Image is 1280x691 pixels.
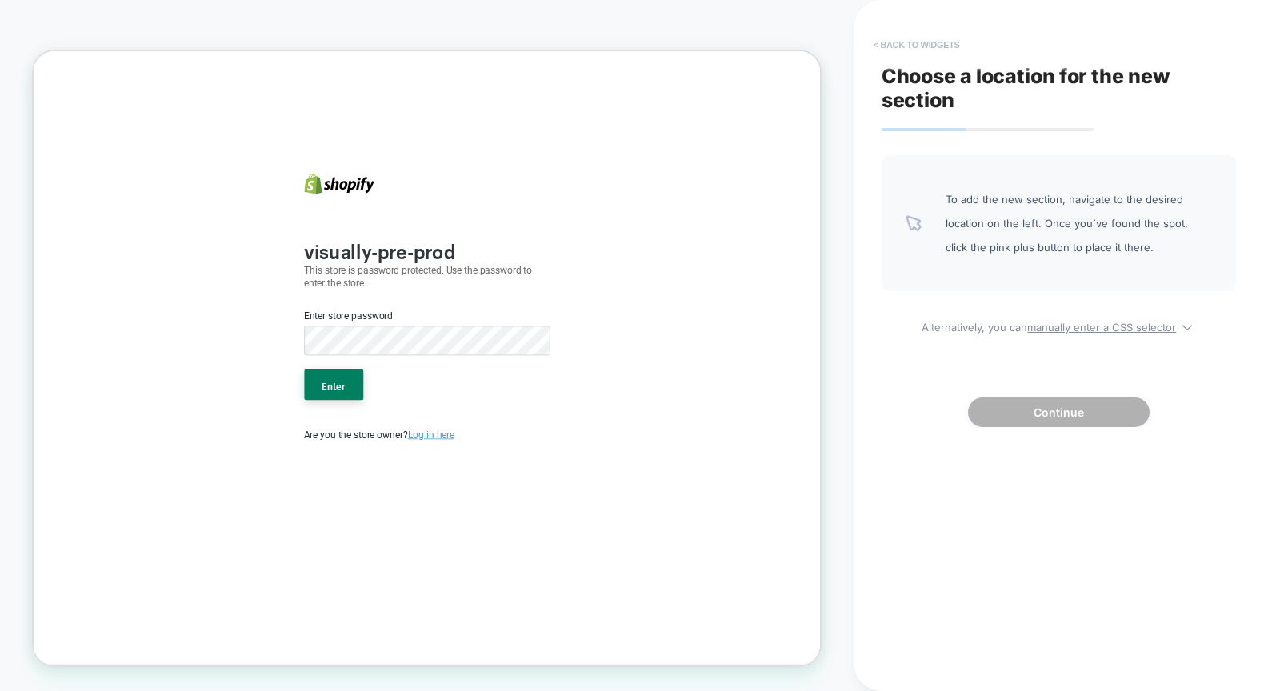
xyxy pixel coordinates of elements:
[882,315,1236,334] span: Alternatively, you can
[361,424,440,465] button: Enter
[1027,321,1176,334] u: manually enter a CSS selector
[866,32,968,58] button: < Back to widgets
[361,283,689,318] p: This store is password protected. Use the password to enter the store.
[882,64,1170,112] span: Choose a location for the new section
[361,504,562,519] span: Are you the store owner?
[968,397,1150,427] button: Continue
[361,344,479,363] label: Enter store password
[946,187,1212,259] span: To add the new section, navigate to the desired location on the left. Once you`ve found the spot,...
[361,243,562,283] b: visually-pre-prod
[906,215,922,231] img: pointer
[499,504,562,519] a: Log in here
